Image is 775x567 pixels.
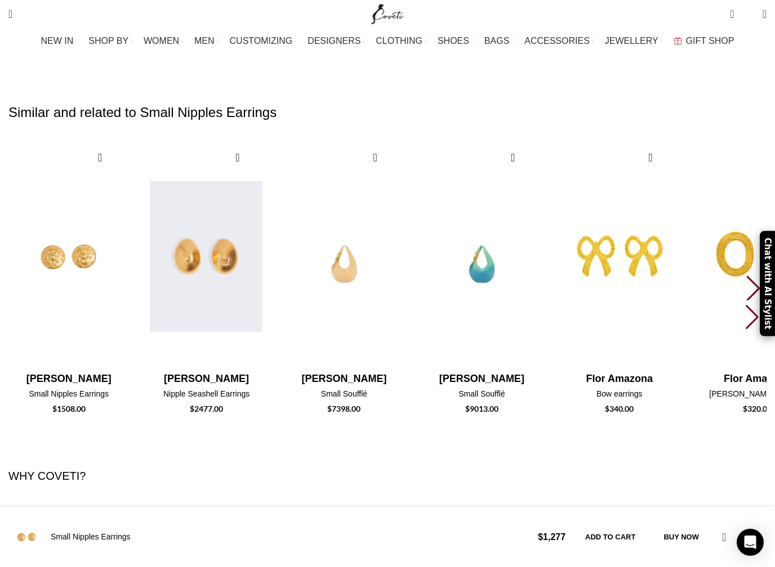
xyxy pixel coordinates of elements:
[674,37,682,44] img: GiftBag
[230,35,293,46] span: CUSTOMIZING
[52,404,86,413] span: $1508.00
[559,372,680,386] h4: Flor Amazona
[308,30,364,52] a: DESIGNERS
[230,30,297,52] a: CUSTOMIZING
[421,389,542,400] h4: Small Soufflé
[724,3,740,25] a: 0
[746,276,761,300] div: Next slide
[93,150,107,164] a: Quick view
[652,525,710,549] button: Buy now
[144,30,183,52] a: WOMEN
[484,30,513,52] a: BAGS
[506,150,520,164] a: Quick view
[88,35,128,46] span: SHOP BY
[421,372,542,386] h4: [PERSON_NAME]
[559,144,680,415] div: 5 / 30
[524,30,594,52] a: ACCESSORIES
[376,30,426,52] a: CLOTHING
[8,144,129,415] div: 1 / 30
[190,404,223,413] span: $2477.00
[8,80,767,145] h2: Similar and related to Small Nipples Earrings
[743,404,772,413] span: $320.00
[421,369,542,415] a: [PERSON_NAME] Small Soufflé $9013.00
[421,144,542,369] img: Schiaparelli-Small-Souffle92738_nobg.png
[144,141,269,372] img: Schiaparelli-Nipple-Seashell-Earrings-2.jpeg
[737,529,764,556] div: Open Intercom Messenger
[144,35,179,46] span: WOMEN
[605,35,658,46] span: JEWELLERY
[3,3,18,25] a: Search
[51,532,529,543] h4: Small Nipples Earrings
[194,30,218,52] a: MEN
[559,369,680,415] a: Flor Amazona Bow earrings $340.00
[146,369,266,415] a: [PERSON_NAME] Nipple Seashell Earrings $2477.00
[538,532,543,542] span: $
[745,11,754,20] span: 0
[438,30,473,52] a: SHOES
[284,369,404,415] a: [PERSON_NAME] Small Soufflé $7398.00
[88,30,132,52] a: SHOP BY
[41,30,78,52] a: NEW IN
[559,389,680,400] h4: Bow earrings
[438,35,469,46] span: SHOES
[484,35,509,46] span: BAGS
[369,8,407,18] a: Site logo
[605,404,634,413] span: $340.00
[8,512,45,561] img: Small Nipples Earrings
[8,389,129,400] h4: Small Nipples Earrings
[574,525,647,549] button: Add to cart
[146,389,266,400] h4: Nipple Seashell Earrings
[743,3,754,25] div: My Wishlist
[230,150,244,164] a: Quick view
[686,35,734,46] span: GIFT SHOP
[308,35,360,46] span: DESIGNERS
[41,35,74,46] span: NEW IN
[8,369,129,415] a: [PERSON_NAME] Small Nipples Earrings $1508.00
[731,6,740,14] span: 0
[327,404,360,413] span: $7398.00
[146,372,266,386] h4: [PERSON_NAME]
[8,144,129,369] img: Schiaparelli-Small-Nipples-Earrings94761_nobg.png
[146,144,266,415] div: 2 / 30
[284,144,404,415] div: 3 / 30
[284,144,404,369] img: medFormat-packshot-SA619119-17984595_nobg.png
[8,475,86,476] h4: WHY COVETI?
[421,144,542,415] div: 4 / 30
[3,30,772,52] div: Main navigation
[465,404,498,413] span: $9013.00
[674,30,734,52] a: GIFT SHOP
[194,35,215,46] span: MEN
[368,150,382,164] a: Quick view
[605,30,662,52] a: JEWELLERY
[8,372,129,386] h4: [PERSON_NAME]
[538,532,565,542] bdi: 1,277
[284,372,404,386] h4: [PERSON_NAME]
[284,389,404,400] h4: Small Soufflé
[376,35,422,46] span: CLOTHING
[524,35,590,46] span: ACCESSORIES
[559,144,680,369] img: floramazona2021.jpg
[644,150,658,164] a: Quick view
